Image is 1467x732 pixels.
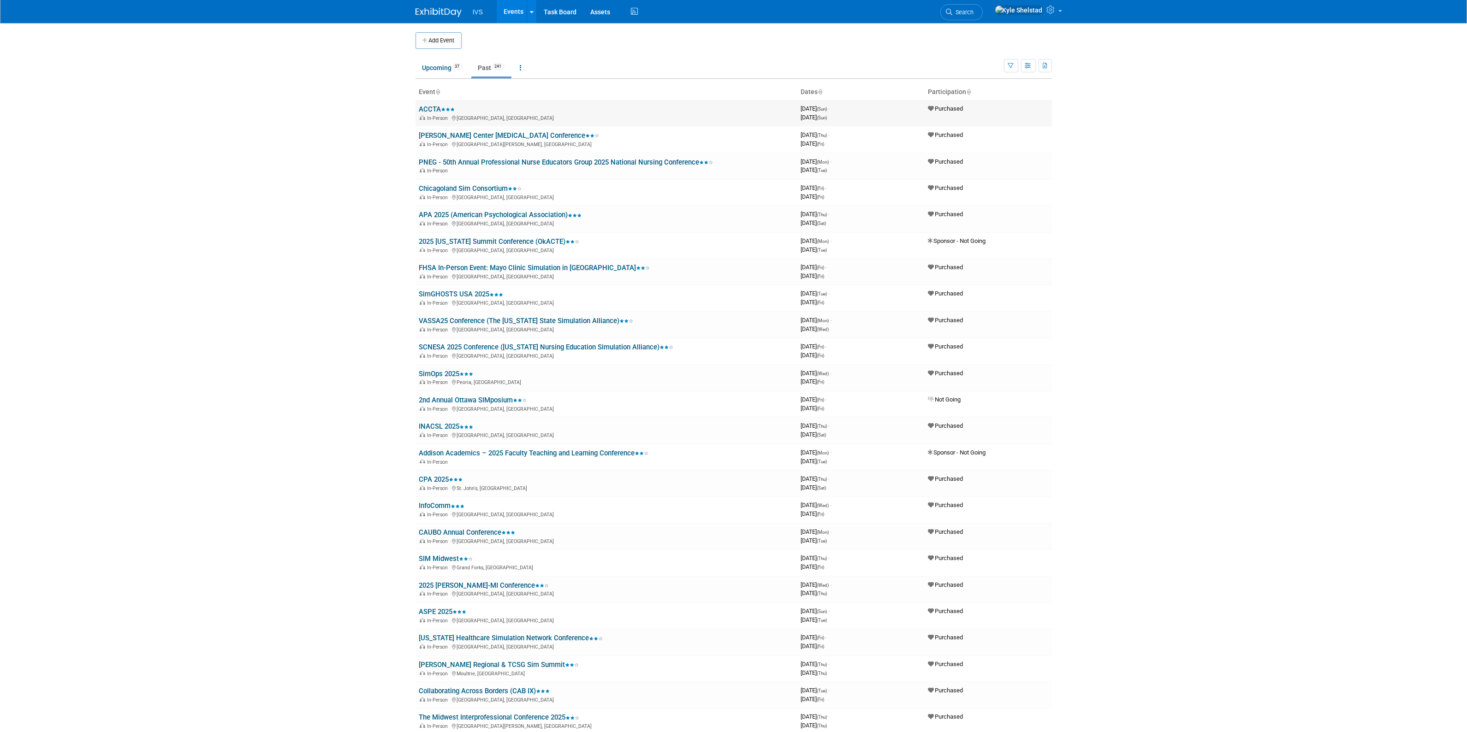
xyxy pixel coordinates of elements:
[420,327,425,331] img: In-Person Event
[419,211,582,219] a: APA 2025 (American Psychological Association)
[829,661,830,667] span: -
[829,211,830,218] span: -
[419,343,674,351] a: SCNESA 2025 Conference ([US_STATE] Nursing Education Simulation Alliance)
[419,616,794,624] div: [GEOGRAPHIC_DATA], [GEOGRAPHIC_DATA]
[419,378,794,385] div: Peoria, [GEOGRAPHIC_DATA]
[420,142,425,146] img: In-Person Event
[831,158,832,165] span: -
[817,662,827,667] span: (Thu)
[928,713,963,720] span: Purchased
[817,723,827,728] span: (Thu)
[817,353,825,358] span: (Fri)
[801,184,827,191] span: [DATE]
[817,671,827,676] span: (Thu)
[817,459,827,464] span: (Tue)
[419,325,794,333] div: [GEOGRAPHIC_DATA], [GEOGRAPHIC_DATA]
[428,618,451,624] span: In-Person
[928,237,986,244] span: Sponsor - Not Going
[420,512,425,516] img: In-Person Event
[928,211,963,218] span: Purchased
[419,510,794,518] div: [GEOGRAPHIC_DATA], [GEOGRAPHIC_DATA]
[428,353,451,359] span: In-Person
[831,449,832,456] span: -
[928,581,963,588] span: Purchased
[817,618,827,623] span: (Tue)
[817,186,825,191] span: (Fri)
[817,485,826,490] span: (Sat)
[801,405,825,412] span: [DATE]
[831,317,832,324] span: -
[420,591,425,596] img: In-Person Event
[928,422,963,429] span: Purchased
[419,405,794,412] div: [GEOGRAPHIC_DATA], [GEOGRAPHIC_DATA]
[801,299,825,306] span: [DATE]
[801,158,832,165] span: [DATE]
[436,88,440,95] a: Sort by Event Name
[419,264,650,272] a: FHSA In-Person Event: Mayo Clinic Simulation in [GEOGRAPHIC_DATA]
[419,272,794,280] div: [GEOGRAPHIC_DATA], [GEOGRAPHIC_DATA]
[428,538,451,544] span: In-Person
[416,32,462,49] button: Add Event
[419,431,794,438] div: [GEOGRAPHIC_DATA], [GEOGRAPHIC_DATA]
[928,131,963,138] span: Purchased
[801,643,825,649] span: [DATE]
[928,502,963,508] span: Purchased
[925,84,1052,100] th: Participation
[801,616,827,623] span: [DATE]
[831,502,832,508] span: -
[801,114,827,121] span: [DATE]
[419,590,794,597] div: [GEOGRAPHIC_DATA], [GEOGRAPHIC_DATA]
[817,159,829,165] span: (Mon)
[826,343,827,350] span: -
[801,290,830,297] span: [DATE]
[428,379,451,385] span: In-Person
[428,115,451,121] span: In-Person
[420,697,425,702] img: In-Person Event
[801,352,825,359] span: [DATE]
[953,9,974,16] span: Search
[801,325,829,332] span: [DATE]
[420,618,425,622] img: In-Person Event
[928,661,963,667] span: Purchased
[419,661,579,669] a: [PERSON_NAME] Regional & TCSG Sim Summit
[928,343,963,350] span: Purchased
[473,8,483,16] span: IVS
[428,485,451,491] span: In-Person
[817,397,825,402] span: (Fri)
[928,634,963,641] span: Purchased
[817,318,829,323] span: (Mon)
[428,671,451,677] span: In-Person
[420,379,425,384] img: In-Person Event
[801,105,830,112] span: [DATE]
[801,396,827,403] span: [DATE]
[831,528,832,535] span: -
[817,688,827,693] span: (Tue)
[419,608,467,616] a: ASPE 2025
[801,193,825,200] span: [DATE]
[420,406,425,411] img: In-Person Event
[801,131,830,138] span: [DATE]
[419,370,474,378] a: SimOps 2025
[428,512,451,518] span: In-Person
[801,713,830,720] span: [DATE]
[928,475,963,482] span: Purchased
[801,166,827,173] span: [DATE]
[801,537,827,544] span: [DATE]
[428,697,451,703] span: In-Person
[428,274,451,280] span: In-Person
[928,555,963,561] span: Purchased
[420,644,425,649] img: In-Person Event
[817,609,827,614] span: (Sun)
[801,272,825,279] span: [DATE]
[801,590,827,596] span: [DATE]
[829,713,830,720] span: -
[817,406,825,411] span: (Fri)
[419,449,649,457] a: Addison Academics – 2025 Faculty Teaching and Learning Conference
[818,88,823,95] a: Sort by Start Date
[826,634,827,641] span: -
[817,503,829,508] span: (Wed)
[801,211,830,218] span: [DATE]
[419,105,455,113] a: ACCTA
[817,371,829,376] span: (Wed)
[817,265,825,270] span: (Fri)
